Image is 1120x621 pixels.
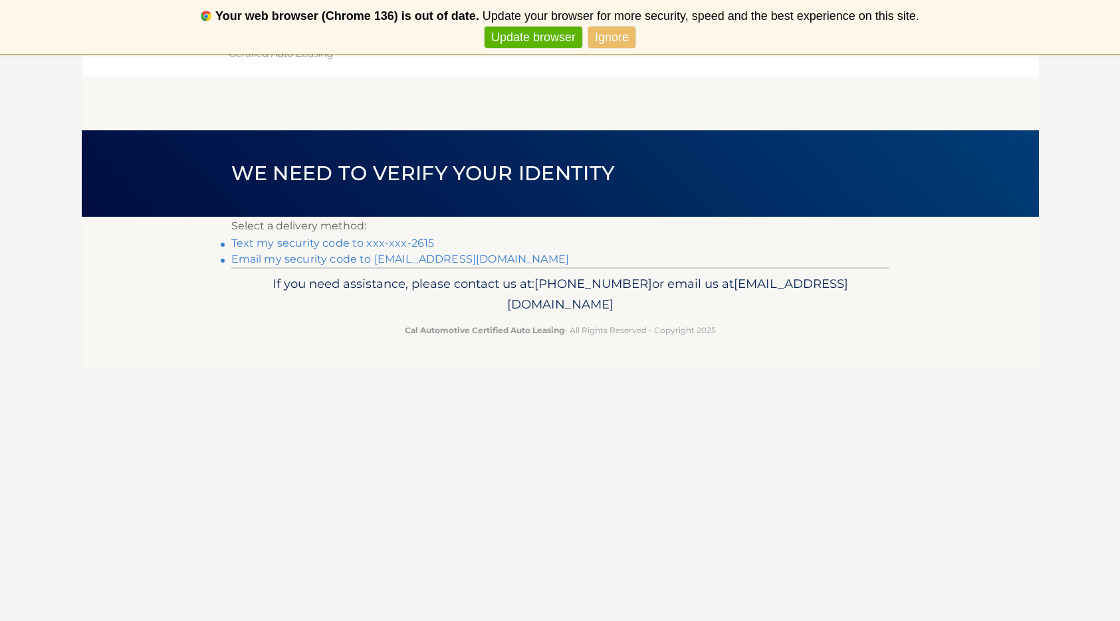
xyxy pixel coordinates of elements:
[215,9,479,23] b: Your web browser (Chrome 136) is out of date.
[485,27,582,49] a: Update browser
[231,253,570,265] a: Email my security code to [EMAIL_ADDRESS][DOMAIN_NAME]
[405,325,564,335] strong: Cal Automotive Certified Auto Leasing
[240,323,881,337] p: - All Rights Reserved - Copyright 2025
[588,27,635,49] a: Ignore
[231,237,435,249] a: Text my security code to xxx-xxx-2615
[483,9,919,23] span: Update your browser for more security, speed and the best experience on this site.
[240,273,881,316] p: If you need assistance, please contact us at: or email us at
[231,161,615,186] span: We need to verify your identity
[231,217,889,235] p: Select a delivery method:
[534,276,652,291] span: [PHONE_NUMBER]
